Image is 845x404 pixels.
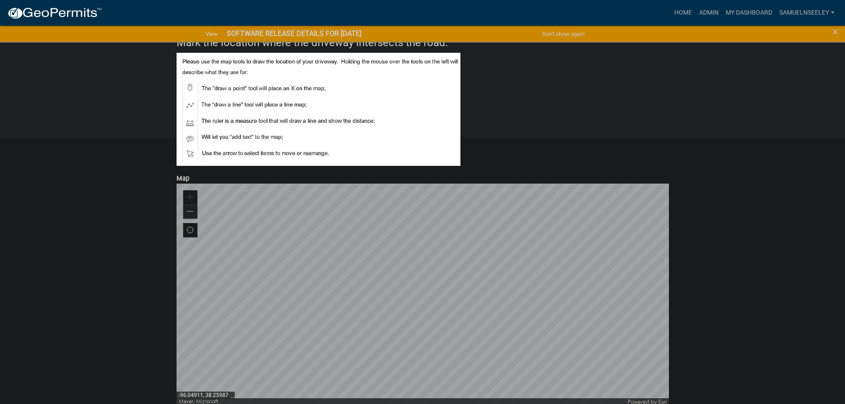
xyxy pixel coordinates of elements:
[177,53,460,166] img: map_tools_help-sm_24441579-28a2-454c-9132-f70407ae53ac.jpg
[671,4,696,21] a: Home
[776,4,838,21] a: SamuelNSeeley
[183,204,197,219] div: Zoom out
[696,4,722,21] a: Admin
[538,27,588,41] button: Don't show again
[833,26,838,38] span: ×
[722,4,776,21] a: My Dashboard
[227,29,362,38] strong: SOFTWARE RELEASE DETAILS FOR [DATE]
[833,27,838,37] button: Close
[183,190,197,204] div: Zoom in
[177,176,189,182] label: Map
[202,27,221,41] a: View
[183,223,197,237] div: Find my location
